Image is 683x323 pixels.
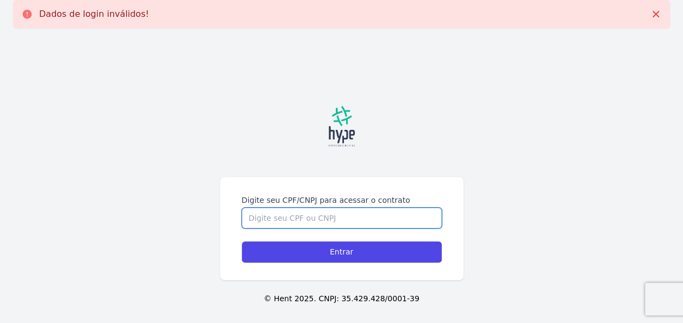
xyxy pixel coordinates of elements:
img: logos_png-03.png [282,92,402,160]
p: © Hent 2025. CNPJ: 35.429.428/0001-39 [17,293,666,305]
input: Entrar [242,241,442,263]
label: Digite seu CPF/CNPJ para acessar o contrato [242,195,442,206]
p: Dados de login inválidos! [39,9,149,20]
input: Digite seu CPF ou CNPJ [242,208,442,228]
